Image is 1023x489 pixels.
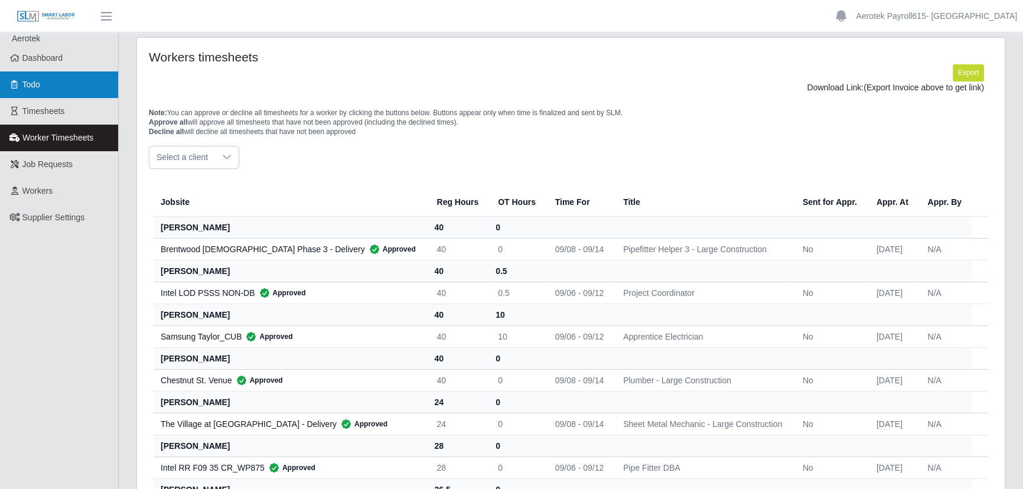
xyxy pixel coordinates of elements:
th: 0 [488,216,546,238]
td: N/A [918,413,971,435]
td: No [793,413,867,435]
td: 40 [427,325,488,347]
td: Sheet Metal Mechanic - Large Construction [614,413,793,435]
td: 0 [488,457,546,478]
th: 0 [488,391,546,413]
th: Appr. By [918,188,971,217]
th: 10 [488,304,546,325]
td: 0 [488,238,546,260]
div: Intel LOD PSSS NON-DB [161,287,418,299]
th: Reg Hours [427,188,488,217]
th: [PERSON_NAME] [154,304,427,325]
td: 09/08 - 09/14 [546,413,614,435]
td: 0 [488,413,546,435]
td: 10 [488,325,546,347]
span: Approve all [149,118,187,126]
td: No [793,369,867,391]
td: 09/08 - 09/14 [546,369,614,391]
span: Aerotek [12,34,40,43]
td: [DATE] [867,238,918,260]
th: 0.5 [488,260,546,282]
span: Timesheets [22,106,65,116]
span: Supplier Settings [22,213,85,222]
button: Export [953,64,984,81]
td: Pipefitter Helper 3 - Large Construction [614,238,793,260]
td: [DATE] [867,282,918,304]
th: Title [614,188,793,217]
span: Workers [22,186,53,195]
th: 40 [427,304,488,325]
td: No [793,457,867,478]
th: Sent for Appr. [793,188,867,217]
div: Chestnut St. Venue [161,374,418,386]
td: 09/08 - 09/14 [546,238,614,260]
td: 24 [427,413,488,435]
td: N/A [918,457,971,478]
th: [PERSON_NAME] [154,435,427,457]
td: N/A [918,369,971,391]
th: Time For [546,188,614,217]
span: Approved [265,462,315,474]
td: Apprentice Electrician [614,325,793,347]
td: 09/06 - 09/12 [546,457,614,478]
td: Plumber - Large Construction [614,369,793,391]
span: Approved [337,418,387,430]
td: 40 [427,282,488,304]
div: Brentwood [DEMOGRAPHIC_DATA] Phase 3 - Delivery [161,243,418,255]
div: Intel RR F09 35 CR_WP875 [161,462,418,474]
td: 0 [488,369,546,391]
span: Approved [242,331,292,343]
img: SLM Logo [17,10,76,23]
div: The Village at [GEOGRAPHIC_DATA] - Delivery [161,418,418,430]
th: 40 [427,216,488,238]
span: Decline all [149,128,184,136]
th: 24 [427,391,488,413]
td: No [793,325,867,347]
td: 09/06 - 09/12 [546,282,614,304]
span: Select a client [149,146,215,168]
span: Todo [22,80,40,89]
td: 0.5 [488,282,546,304]
td: [DATE] [867,325,918,347]
span: Note: [149,109,167,117]
th: [PERSON_NAME] [154,260,427,282]
div: Download Link: [158,81,984,94]
th: [PERSON_NAME] [154,347,427,369]
td: 28 [427,457,488,478]
a: Aerotek Payroll615- [GEOGRAPHIC_DATA] [856,10,1017,22]
th: 40 [427,260,488,282]
td: [DATE] [867,413,918,435]
td: [DATE] [867,457,918,478]
th: 40 [427,347,488,369]
td: No [793,238,867,260]
span: Dashboard [22,53,63,63]
td: N/A [918,238,971,260]
td: 40 [427,238,488,260]
th: [PERSON_NAME] [154,216,427,238]
span: Approved [365,243,416,255]
td: N/A [918,282,971,304]
span: (Export Invoice above to get link) [864,83,984,92]
td: Project Coordinator [614,282,793,304]
td: N/A [918,325,971,347]
td: [DATE] [867,369,918,391]
span: Worker Timesheets [22,133,93,142]
span: Approved [232,374,283,386]
td: Pipe Fitter DBA [614,457,793,478]
div: Samsung Taylor_CUB [161,331,418,343]
th: 28 [427,435,488,457]
span: Approved [255,287,306,299]
h4: Workers timesheets [149,50,490,64]
td: No [793,282,867,304]
th: 0 [488,435,546,457]
td: 40 [427,369,488,391]
th: [PERSON_NAME] [154,391,427,413]
th: Appr. At [867,188,918,217]
td: 09/06 - 09/12 [546,325,614,347]
th: OT Hours [488,188,546,217]
p: You can approve or decline all timesheets for a worker by clicking the buttons below. Buttons app... [149,108,993,136]
th: Jobsite [154,188,427,217]
span: Job Requests [22,159,73,169]
th: 0 [488,347,546,369]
